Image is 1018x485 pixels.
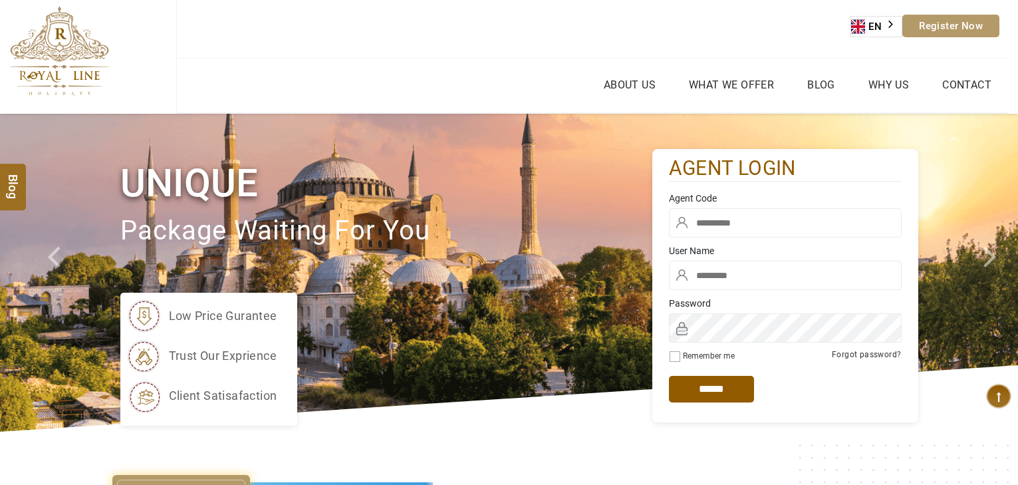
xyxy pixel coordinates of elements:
[600,75,659,94] a: About Us
[669,192,902,205] label: Agent Code
[865,75,912,94] a: Why Us
[669,156,902,182] h2: agent login
[850,16,902,37] div: Language
[127,339,277,373] li: trust our exprience
[127,299,277,333] li: low price gurantee
[5,174,22,186] span: Blog
[10,6,109,96] img: The Royal Line Holidays
[832,350,901,359] a: Forgot password?
[851,17,902,37] a: EN
[683,351,735,361] label: Remember me
[967,114,1018,432] a: Check next image
[669,244,902,257] label: User Name
[902,15,999,37] a: Register Now
[850,16,902,37] aside: Language selected: English
[669,297,902,310] label: Password
[31,114,82,432] a: Check next prev
[804,75,838,94] a: Blog
[939,75,995,94] a: Contact
[127,379,277,412] li: client satisafaction
[120,209,652,253] p: package waiting for you
[686,75,777,94] a: What we Offer
[120,158,652,208] h1: Unique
